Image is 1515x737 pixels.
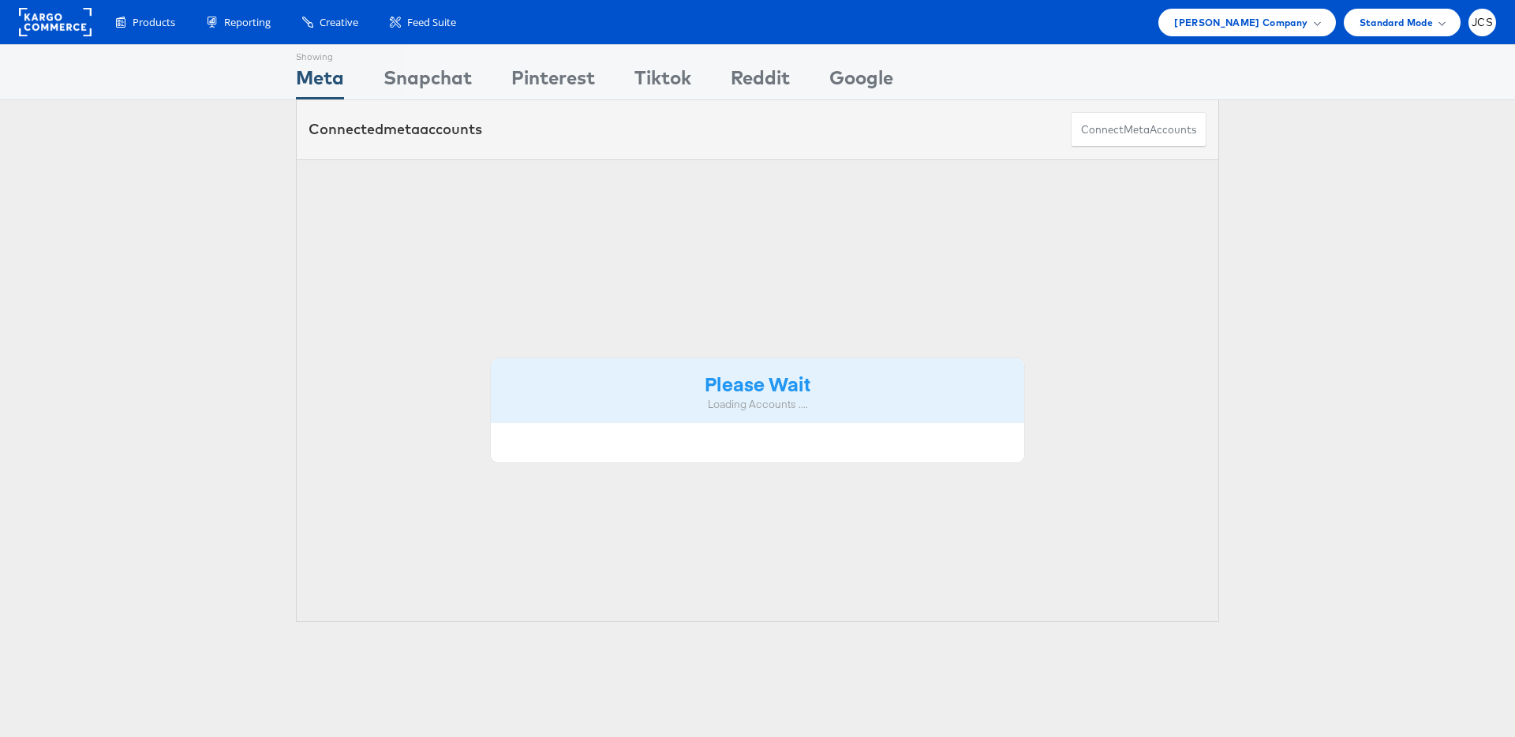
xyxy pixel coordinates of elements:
[133,15,175,30] span: Products
[224,15,271,30] span: Reporting
[1174,14,1307,31] span: [PERSON_NAME] Company
[1472,17,1493,28] span: JCS
[296,64,344,99] div: Meta
[705,370,810,396] strong: Please Wait
[634,64,691,99] div: Tiktok
[296,45,344,64] div: Showing
[320,15,358,30] span: Creative
[383,120,420,138] span: meta
[383,64,472,99] div: Snapchat
[1360,14,1433,31] span: Standard Mode
[829,64,893,99] div: Google
[731,64,790,99] div: Reddit
[503,397,1012,412] div: Loading Accounts ....
[309,119,482,140] div: Connected accounts
[1124,122,1150,137] span: meta
[1071,112,1206,148] button: ConnectmetaAccounts
[511,64,595,99] div: Pinterest
[407,15,456,30] span: Feed Suite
